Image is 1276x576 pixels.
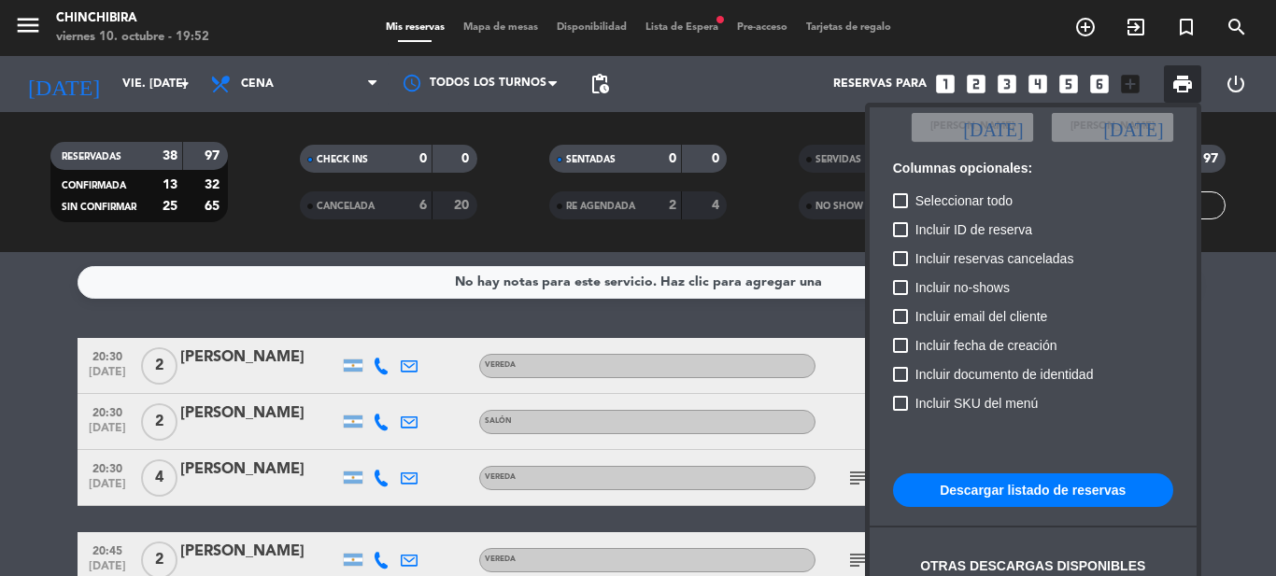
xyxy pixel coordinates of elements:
span: Incluir ID de reserva [915,218,1032,241]
i: [DATE] [963,118,1023,136]
span: Incluir no-shows [915,276,1010,299]
i: [DATE] [1103,118,1163,136]
span: Incluir documento de identidad [915,363,1094,386]
span: Incluir email del cliente [915,305,1048,328]
span: [PERSON_NAME] [930,119,1014,135]
span: Incluir SKU del menú [915,392,1039,414]
span: print [1171,73,1194,95]
span: [PERSON_NAME] [1070,119,1155,135]
span: Incluir reservas canceladas [915,247,1074,270]
h6: Columnas opcionales: [893,161,1173,176]
span: Incluir fecha de creación [915,334,1057,357]
button: Descargar listado de reservas [893,473,1173,507]
span: Seleccionar todo [915,190,1013,212]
